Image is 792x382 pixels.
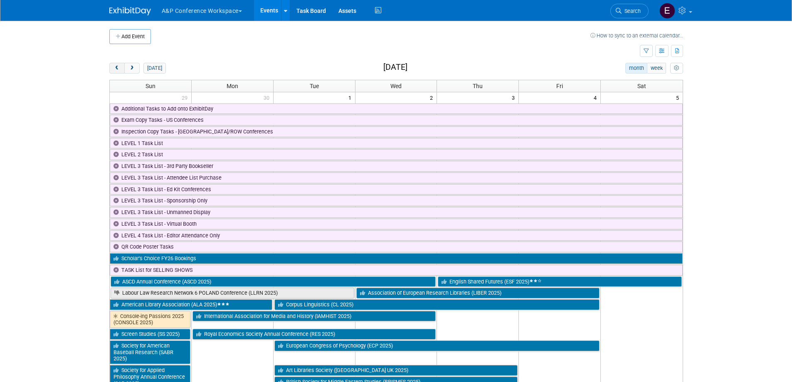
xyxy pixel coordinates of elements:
[192,329,436,340] a: Royal Economics Society Annual Conference (RES 2025)
[310,83,319,89] span: Tue
[383,63,407,72] h2: [DATE]
[110,253,683,264] a: Scholar’s Choice FY26 Bookings
[674,66,679,71] i: Personalize Calendar
[438,276,681,287] a: English Shared Futures (ESF 2025)
[429,92,437,103] span: 2
[146,83,155,89] span: Sun
[110,104,683,114] a: Additional Tasks to Add onto ExhibitDay
[637,83,646,89] span: Sat
[109,29,151,44] button: Add Event
[110,265,683,276] a: TASK List for SELLING SHOWS
[659,3,675,19] img: Elena McAnespie
[556,83,563,89] span: Fri
[274,365,518,376] a: Art Libraries Society ([GEOGRAPHIC_DATA] UK 2025)
[274,299,600,310] a: Corpus Linguistics (CL 2025)
[356,288,600,298] a: Association of European Research Libraries (LIBER 2025)
[110,219,683,229] a: LEVEL 3 Task List - Virtual Booth
[110,173,683,183] a: LEVEL 3 Task List - Attendee List Purchase
[110,242,683,252] a: QR Code Poster Tasks
[227,83,238,89] span: Mon
[590,32,683,39] a: How to sync to an external calendar...
[143,63,165,74] button: [DATE]
[593,92,600,103] span: 4
[110,115,683,126] a: Exam Copy Tasks - US Conferences
[625,63,647,74] button: month
[670,63,683,74] button: myCustomButton
[110,161,683,172] a: LEVEL 3 Task List - 3rd Party Bookseller
[647,63,666,74] button: week
[390,83,402,89] span: Wed
[110,230,683,241] a: LEVEL 4 Task List - Editor Attendance Only
[110,195,683,206] a: LEVEL 3 Task List - Sponsorship Only
[263,92,273,103] span: 30
[110,149,683,160] a: LEVEL 2 Task List
[181,92,191,103] span: 29
[109,63,125,74] button: prev
[675,92,683,103] span: 5
[124,63,140,74] button: next
[511,92,518,103] span: 3
[473,83,483,89] span: Thu
[110,126,683,137] a: Inspection Copy Tasks - [GEOGRAPHIC_DATA]/ROW Conferences
[110,311,190,328] a: Console-ing Passions 2025 (CONSOLE 2025)
[109,7,151,15] img: ExhibitDay
[110,299,272,310] a: American Library Association (ALA 2025)
[110,184,683,195] a: LEVEL 3 Task List - Ed Kit Conferences
[110,138,683,149] a: LEVEL 1 Task List
[110,207,683,218] a: LEVEL 3 Task List - Unmanned Display
[348,92,355,103] span: 1
[111,276,436,287] a: ASCD Annual Conference (ASCD 2025)
[610,4,649,18] a: Search
[192,311,436,322] a: International Association for Media and History (IAMHIST 2025)
[110,329,190,340] a: Screen Studies (SS 2025)
[110,340,190,364] a: Society for American Baseball Research (SABR 2025)
[622,8,641,14] span: Search
[274,340,600,351] a: European Congress of Psychology (ECP 2025)
[111,288,354,298] a: Labour Law Research Network 6 POLAND Conference (LLRN 2025)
